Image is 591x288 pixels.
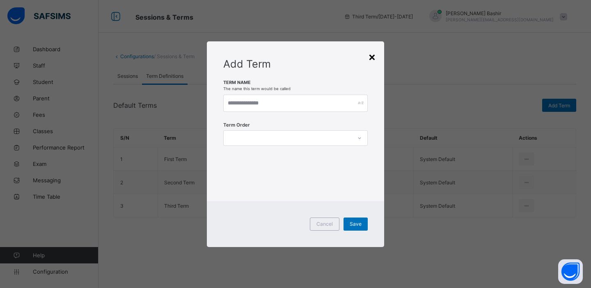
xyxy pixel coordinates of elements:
[368,50,376,63] div: ×
[223,86,291,91] span: The name this term would be called
[316,221,333,227] span: Cancel
[558,259,583,284] button: Open asap
[223,58,271,70] span: Add Term
[223,80,291,85] label: Term name
[223,122,250,128] span: Term Order
[350,221,362,227] span: Save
